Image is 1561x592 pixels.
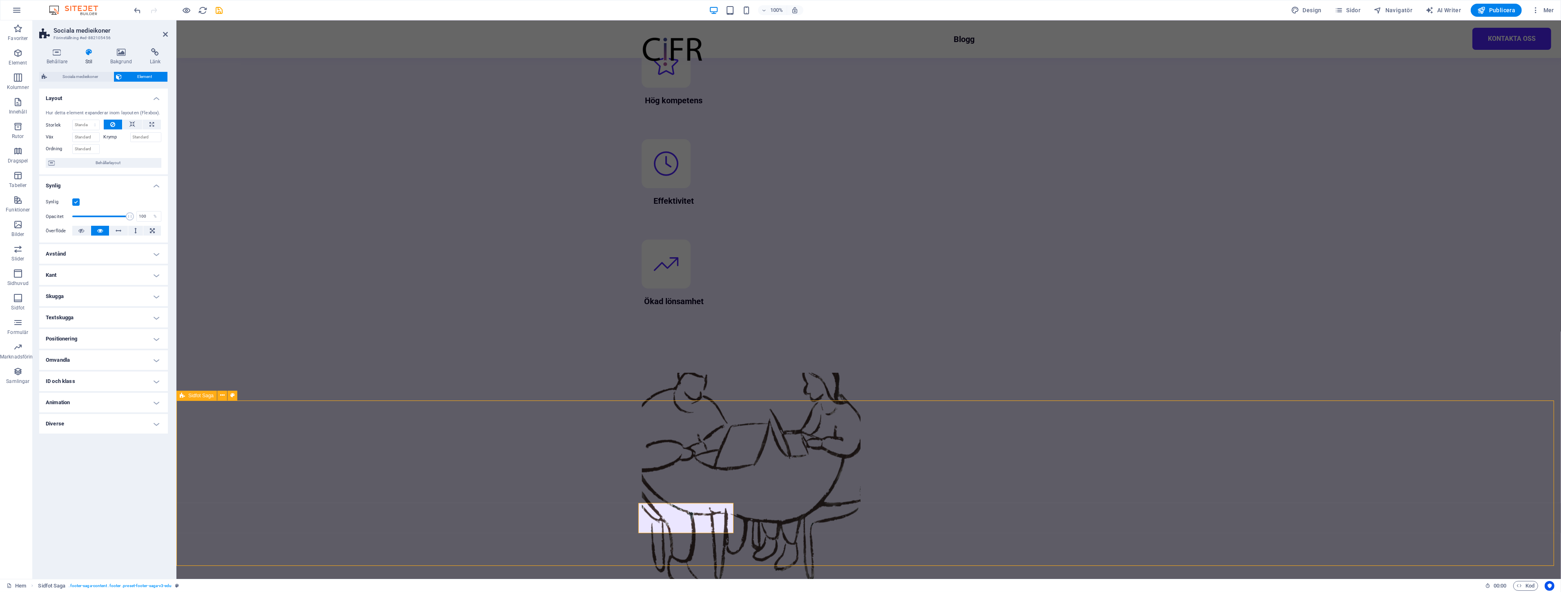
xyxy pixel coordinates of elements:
a: Klicka för att avbryta val. Dubbelklicka för att öppna sidor [7,581,26,591]
button: reload [198,5,208,15]
span: : [1499,583,1501,589]
i: Det här elementet är en anpassningsbar förinställning [175,583,179,588]
span: Element [125,72,165,82]
h6: Sessionstid [1485,581,1507,591]
button: Behållarlayout [46,158,161,168]
p: Rutor [12,133,24,140]
button: save [214,5,224,15]
div: Hur detta element expanderar inom layouten (Flexbox). [46,110,161,117]
button: Usercentrics [1545,581,1554,591]
label: Väx [46,132,72,142]
button: 100% [758,5,787,15]
button: Klicka här för att lämna förhandsvisningsläge och fortsätta redigera [182,5,192,15]
span: Mer [1532,6,1554,14]
h4: Skugga [39,287,168,306]
label: Ordning [46,144,72,154]
p: Tabeller [9,182,27,189]
p: Kolumner [7,84,29,91]
p: Funktioner [6,207,30,213]
span: Behållarlayout [57,158,159,168]
h3: Förinställning #ed-882105456 [54,34,152,42]
h4: Textskugga [39,308,168,327]
h4: Behållare [39,48,78,65]
div: Design (Ctrl+Alt+Y) [1288,4,1325,17]
h4: Bakgrund [103,48,143,65]
span: AI Writer [1425,6,1461,14]
i: Spara (Ctrl+S) [215,6,224,15]
button: Element [114,72,168,82]
h4: Synlig [39,176,168,191]
p: Sidfot [11,305,25,311]
h6: 100% [770,5,783,15]
p: Samlingar [6,378,29,385]
button: Design [1288,4,1325,17]
div: % [149,211,161,221]
input: Standard [72,144,100,154]
span: Sociala medieikoner [49,72,111,82]
button: Sidor [1331,4,1364,17]
button: Sociala medieikoner [39,72,114,82]
span: Design [1291,6,1322,14]
label: Opacitet [46,214,72,219]
label: Krymp [104,132,130,142]
input: Standard [130,132,162,142]
span: Publicera [1477,6,1515,14]
h4: Animation [39,393,168,412]
h4: Positionering [39,329,168,349]
p: Formulär [7,329,28,336]
h4: Länk [143,48,168,65]
h4: Stil [78,48,103,65]
h4: Layout [39,89,168,103]
span: Navigatör [1374,6,1412,14]
p: Dragspel [8,158,28,164]
label: Överflöde [46,226,72,236]
p: Sidhuvud [7,280,29,287]
p: Slider [11,256,24,262]
img: Editor Logo [47,5,108,15]
h4: Diverse [39,414,168,434]
span: Sidor [1335,6,1360,14]
h4: Avstånd [39,244,168,264]
i: Justera zoomnivån automatiskt vid storleksändring för att passa vald enhet. [792,7,799,14]
p: Favoriter [8,35,28,42]
input: Standard [72,132,100,142]
button: Mer [1528,4,1557,17]
h2: Sociala medieikoner [54,27,168,34]
span: Klicka för att välja. Dubbelklicka för att redigera [38,581,65,591]
span: Kod [1517,581,1534,591]
label: Storlek [46,123,72,127]
button: Kod [1513,581,1538,591]
p: Bilder [11,231,24,238]
h4: ID och klass [39,372,168,391]
label: Synlig [46,197,72,207]
button: Navigatör [1370,4,1416,17]
i: Uppdatera sida [198,6,208,15]
button: AI Writer [1422,4,1464,17]
h4: Kant [39,265,168,285]
span: Sidfot Saga [188,393,214,398]
button: Publicera [1471,4,1522,17]
span: . footer-saga-content .footer .preset-footer-saga-v3-edu [69,581,172,591]
span: 00 00 [1494,581,1506,591]
p: Element [9,60,27,66]
i: Ångra: Ange visningsfönster som detta element ska vara synligt i. (Ctrl+Z) [133,6,143,15]
button: undo [133,5,143,15]
nav: breadcrumb [38,581,178,591]
p: Innehåll [9,109,27,115]
h4: Omvandla [39,350,168,370]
